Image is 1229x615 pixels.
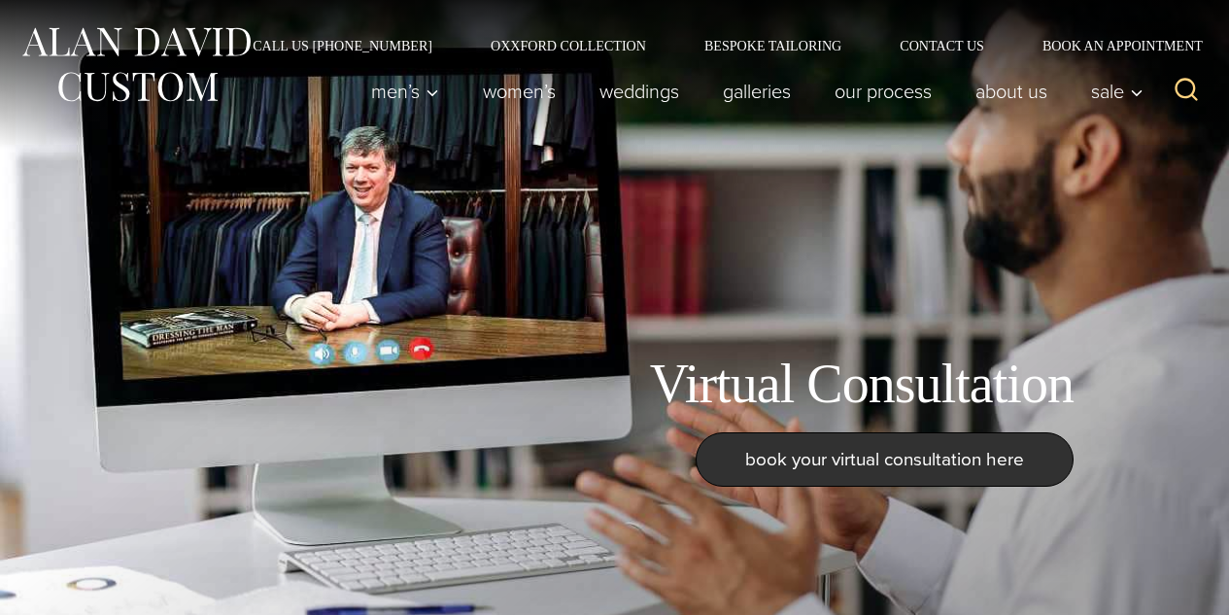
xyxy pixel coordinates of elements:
[371,82,439,101] span: Men’s
[461,72,578,111] a: Women’s
[813,72,954,111] a: Our Process
[701,72,813,111] a: Galleries
[223,39,1210,52] nav: Secondary Navigation
[19,21,253,108] img: Alan David Custom
[871,39,1013,52] a: Contact Us
[1013,39,1210,52] a: Book an Appointment
[675,39,871,52] a: Bespoke Tailoring
[1163,68,1210,115] button: View Search Form
[954,72,1070,111] a: About Us
[696,432,1074,487] a: book your virtual consultation here
[1091,82,1144,101] span: Sale
[350,72,1154,111] nav: Primary Navigation
[223,39,461,52] a: Call Us [PHONE_NUMBER]
[578,72,701,111] a: weddings
[650,352,1074,417] h1: Virtual Consultation
[461,39,675,52] a: Oxxford Collection
[745,445,1024,473] span: book your virtual consultation here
